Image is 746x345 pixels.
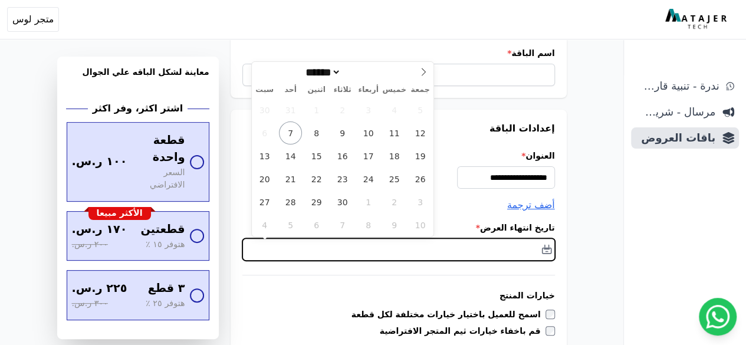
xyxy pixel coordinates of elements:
span: قطعة واحدة [136,132,185,166]
span: ثلاثاء [330,86,356,94]
span: سبتمبر 30, 2025 [331,190,354,213]
label: اسم الباقة [242,47,555,59]
span: سبتمبر 21, 2025 [279,167,302,190]
span: سبتمبر 4, 2025 [383,98,406,121]
span: سبتمبر 26, 2025 [409,167,432,190]
span: ٣٠٠ ر.س. [72,297,108,310]
span: سبتمبر 8, 2025 [305,121,328,144]
span: سبتمبر 20, 2025 [253,167,276,190]
span: سبتمبر 22, 2025 [305,167,328,190]
span: سبتمبر 18, 2025 [383,144,406,167]
button: متجر لوس [7,7,59,32]
span: سبتمبر 28, 2025 [279,190,302,213]
span: أضف ترجمة [507,199,555,211]
label: العنوان [242,150,555,162]
span: ١٧٠ ر.س. [72,221,127,238]
span: ٢٠٠ ر.س. [72,238,108,251]
span: هتوفر ٢٥ ٪ [146,297,185,310]
select: شهر [301,66,341,78]
span: سبتمبر 5, 2025 [409,98,432,121]
span: أربعاء [356,86,382,94]
span: ندرة - تنبية قارب علي النفاذ [636,78,719,94]
button: أضف ترجمة [507,198,555,212]
span: سبتمبر 12, 2025 [409,121,432,144]
span: سبتمبر 3, 2025 [357,98,380,121]
input: سنة [341,66,383,78]
span: سبتمبر 7, 2025 [279,121,302,144]
span: سبتمبر 27, 2025 [253,190,276,213]
div: الأكثر مبيعا [88,207,151,220]
span: سبتمبر 16, 2025 [331,144,354,167]
label: تاريخ انتهاء العرض [242,222,555,234]
span: سبتمبر 24, 2025 [357,167,380,190]
span: باقات العروض [636,130,715,146]
span: سبتمبر 17, 2025 [357,144,380,167]
span: سبتمبر 2, 2025 [331,98,354,121]
span: مرسال - شريط دعاية [636,104,715,120]
span: سبتمبر 23, 2025 [331,167,354,190]
span: أحد [278,86,304,94]
label: اسمح للعميل باختيار خيارات مختلفة لكل قطعة [351,308,545,320]
span: أكتوبر 7, 2025 [331,213,354,236]
span: اثنين [304,86,330,94]
span: سبتمبر 19, 2025 [409,144,432,167]
span: أكتوبر 2, 2025 [383,190,406,213]
span: ٣ قطع [148,280,185,297]
span: سبتمبر 6, 2025 [253,121,276,144]
h3: معاينة لشكل الباقه علي الجوال [67,66,209,92]
span: السعر الافتراضي [136,166,185,192]
span: جمعة [407,86,433,94]
span: أغسطس 30, 2025 [253,98,276,121]
span: قطعتين [140,221,185,238]
span: سبتمبر 29, 2025 [305,190,328,213]
span: سبتمبر 11, 2025 [383,121,406,144]
span: متجر لوس [12,12,54,27]
span: أكتوبر 3, 2025 [409,190,432,213]
span: سبتمبر 15, 2025 [305,144,328,167]
h3: إعدادات الباقة [242,121,555,136]
span: أغسطس 31, 2025 [279,98,302,121]
span: سبتمبر 14, 2025 [279,144,302,167]
span: سبتمبر 13, 2025 [253,144,276,167]
span: خميس [382,86,407,94]
span: سبتمبر 9, 2025 [331,121,354,144]
span: أكتوبر 10, 2025 [409,213,432,236]
span: أكتوبر 1, 2025 [357,190,380,213]
span: أكتوبر 8, 2025 [357,213,380,236]
span: سبتمبر 1, 2025 [305,98,328,121]
span: ٢٢٥ ر.س. [72,280,127,297]
span: ١٠٠ ر.س. [72,153,127,170]
span: سبتمبر 10, 2025 [357,121,380,144]
span: سبتمبر 25, 2025 [383,167,406,190]
span: أكتوبر 9, 2025 [383,213,406,236]
img: MatajerTech Logo [665,9,729,30]
span: هتوفر ١٥ ٪ [146,238,185,251]
h2: اشتر اكثر، وفر اكثر [93,101,183,116]
label: قم باخفاء خيارات ثيم المتجر الافتراضية [380,325,545,337]
span: أكتوبر 5, 2025 [279,213,302,236]
h3: خيارات المنتج [242,290,555,301]
span: أكتوبر 4, 2025 [253,213,276,236]
span: أكتوبر 6, 2025 [305,213,328,236]
span: سبت [252,86,278,94]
